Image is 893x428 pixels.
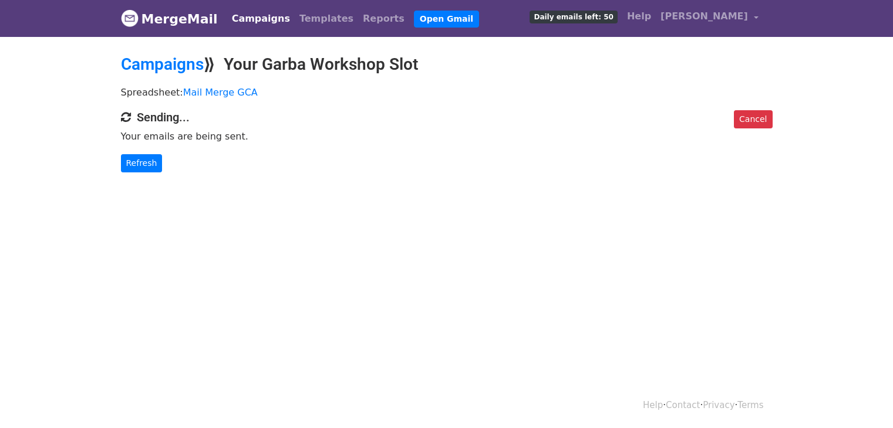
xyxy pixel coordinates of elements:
a: Mail Merge GCA [183,87,258,98]
h2: ⟫ Your Garba Workshop Slot [121,55,773,74]
a: Daily emails left: 50 [525,5,622,28]
a: Open Gmail [414,11,479,28]
a: [PERSON_NAME] [656,5,763,32]
a: Campaigns [227,7,295,30]
img: MergeMail logo [121,9,139,27]
a: Privacy [703,400,734,410]
a: Help [643,400,663,410]
a: Templates [295,7,358,30]
a: Terms [737,400,763,410]
a: Reports [358,7,409,30]
a: MergeMail [121,6,218,31]
p: Your emails are being sent. [121,130,773,142]
h4: Sending... [121,110,773,124]
a: Help [622,5,656,28]
span: Daily emails left: 50 [530,11,617,23]
a: Cancel [734,110,772,128]
a: Contact [666,400,700,410]
span: [PERSON_NAME] [661,9,748,23]
a: Campaigns [121,55,204,74]
p: Spreadsheet: [121,86,773,98]
a: Refresh [121,154,163,172]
